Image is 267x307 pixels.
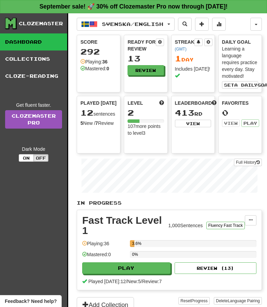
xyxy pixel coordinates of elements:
div: Favorites [222,100,258,106]
p: In Progress [77,200,262,206]
button: View [222,119,240,127]
div: 3.6% [132,240,134,247]
span: Svenska / English [102,21,163,27]
div: Score [80,39,117,45]
span: This week in points, UTC [212,100,217,106]
div: Streak [175,39,195,52]
div: Daily Goal [222,39,258,45]
button: Seta dailygoal [222,81,258,89]
button: Search sentences [178,18,192,31]
span: 1 [175,54,181,63]
div: 2 [128,108,164,117]
div: sentences [80,108,117,117]
button: On [19,154,34,162]
div: 107 more points to level 3 [128,123,164,136]
span: / [126,279,127,284]
button: View [175,120,211,127]
button: Fluency Fast Track [206,222,245,229]
div: Day [175,54,211,63]
span: Level [128,100,143,106]
div: Learning a language requires practice every day. Stay motivated! [222,45,258,79]
a: ClozemasterPro [5,110,62,129]
div: 13 [128,54,164,63]
strong: 7 [95,120,98,126]
span: 12 [80,108,93,117]
div: Mastered: 0 [82,251,127,262]
span: Played [DATE] [80,100,117,106]
span: Progress [191,298,208,303]
strong: 36 [102,59,108,64]
span: New: 5 [127,279,141,284]
span: Leaderboard [175,100,212,106]
span: 413 [175,108,194,117]
span: Score more points to level up [159,100,164,106]
div: Dark Mode [5,146,62,152]
button: Full History [234,159,262,166]
button: Play [82,262,170,274]
div: Includes [DATE]! [175,65,211,79]
strong: 5 [80,120,83,126]
strong: 0 [106,66,109,71]
button: More stats [212,18,226,31]
div: Mastered: [80,65,109,72]
div: Clozemaster [19,20,63,27]
button: Off [33,154,48,162]
button: Review (13) [175,262,256,274]
span: Open feedback widget [5,298,57,305]
div: 292 [80,47,117,56]
div: 1,000 Sentences [168,222,203,229]
span: Review: 7 [142,279,162,284]
button: ResetProgress [178,297,209,305]
span: Played [DATE]: 12 [88,279,126,284]
div: 0 [222,108,258,117]
div: Playing: [80,58,107,65]
div: Ready for Review [128,39,155,52]
strong: September sale! 🚀 30% off Clozemaster Pro now through [DATE]! [40,3,228,10]
span: a daily [234,83,257,87]
div: Fast Track Level 1 [82,215,165,236]
button: Play [241,119,259,127]
button: DeleteLanguage Pairing [214,297,262,305]
span: / [141,279,142,284]
div: New / Review [80,120,117,127]
a: (GMT) [175,47,187,52]
button: Svenska/English [77,18,175,31]
div: rd [175,108,211,117]
span: Language Pairing [228,298,260,303]
button: Review [128,65,164,75]
div: Playing: 36 [82,240,127,251]
button: Add sentence to collection [195,18,209,31]
div: Get fluent faster. [5,102,62,108]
